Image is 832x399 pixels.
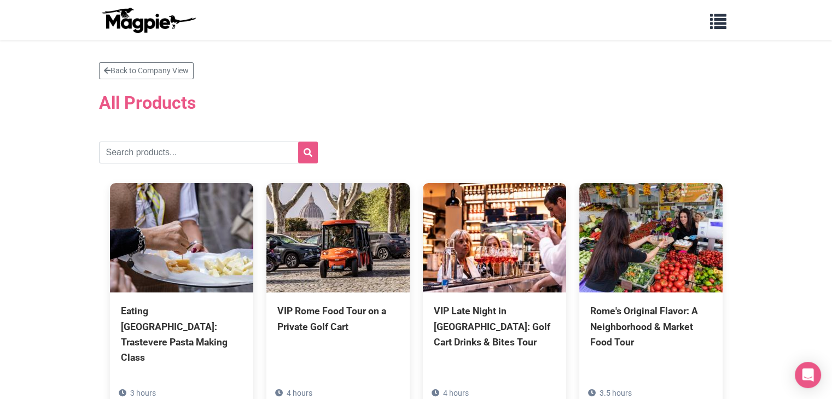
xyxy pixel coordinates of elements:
[795,362,821,388] div: Open Intercom Messenger
[579,183,723,398] a: Rome's Original Flavor: A Neighborhood & Market Food Tour 3.5 hours
[266,183,410,292] img: VIP Rome Food Tour on a Private Golf Cart
[99,142,318,163] input: Search products...
[600,389,632,397] span: 3.5 hours
[110,183,253,292] img: Eating Rome: Trastevere Pasta Making Class
[121,303,242,365] div: Eating [GEOGRAPHIC_DATA]: Trastevere Pasta Making Class
[579,183,723,292] img: Rome's Original Flavor: A Neighborhood & Market Food Tour
[423,183,566,292] img: VIP Late Night in Rome: Golf Cart Drinks & Bites Tour
[277,303,399,334] div: VIP Rome Food Tour on a Private Golf Cart
[266,183,410,383] a: VIP Rome Food Tour on a Private Golf Cart 4 hours
[99,62,194,79] a: Back to Company View
[99,7,197,33] img: logo-ab69f6fb50320c5b225c76a69d11143b.png
[434,303,555,349] div: VIP Late Night in [GEOGRAPHIC_DATA]: Golf Cart Drinks & Bites Tour
[443,389,469,397] span: 4 hours
[99,86,734,120] h2: All Products
[130,389,156,397] span: 3 hours
[287,389,312,397] span: 4 hours
[423,183,566,398] a: VIP Late Night in [GEOGRAPHIC_DATA]: Golf Cart Drinks & Bites Tour 4 hours
[590,303,712,349] div: Rome's Original Flavor: A Neighborhood & Market Food Tour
